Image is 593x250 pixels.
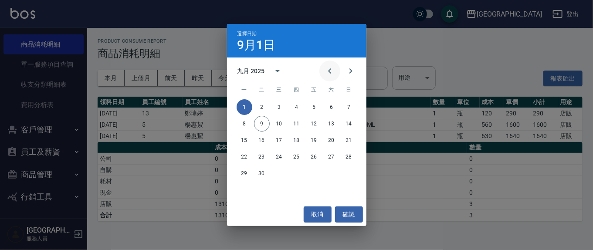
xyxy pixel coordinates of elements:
button: 19 [306,132,322,148]
button: 29 [237,166,252,181]
button: 21 [341,132,357,148]
button: 24 [271,149,287,165]
button: Previous month [319,61,340,81]
span: 選擇日期 [237,31,257,37]
button: 13 [324,116,339,132]
button: 3 [271,99,287,115]
span: 星期四 [289,81,305,98]
button: Next month [340,61,361,81]
button: 5 [306,99,322,115]
button: 確認 [335,206,363,223]
button: 4 [289,99,305,115]
button: 18 [289,132,305,148]
button: 30 [254,166,270,181]
button: 20 [324,132,339,148]
button: 22 [237,149,252,165]
button: 16 [254,132,270,148]
button: 27 [324,149,339,165]
button: 7 [341,99,357,115]
button: 15 [237,132,252,148]
button: calendar view is open, switch to year view [267,61,288,81]
span: 星期一 [237,81,252,98]
span: 星期二 [254,81,270,98]
span: 星期三 [271,81,287,98]
span: 星期日 [341,81,357,98]
button: 12 [306,116,322,132]
button: 11 [289,116,305,132]
button: 2 [254,99,270,115]
button: 9 [254,116,270,132]
button: 26 [306,149,322,165]
button: 1 [237,99,252,115]
button: 6 [324,99,339,115]
button: 10 [271,116,287,132]
div: 九月 2025 [237,67,265,76]
button: 取消 [304,206,332,223]
button: 28 [341,149,357,165]
button: 14 [341,116,357,132]
span: 星期五 [306,81,322,98]
span: 星期六 [324,81,339,98]
button: 8 [237,116,252,132]
h4: 9月1日 [237,40,276,51]
button: 25 [289,149,305,165]
button: 17 [271,132,287,148]
button: 23 [254,149,270,165]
